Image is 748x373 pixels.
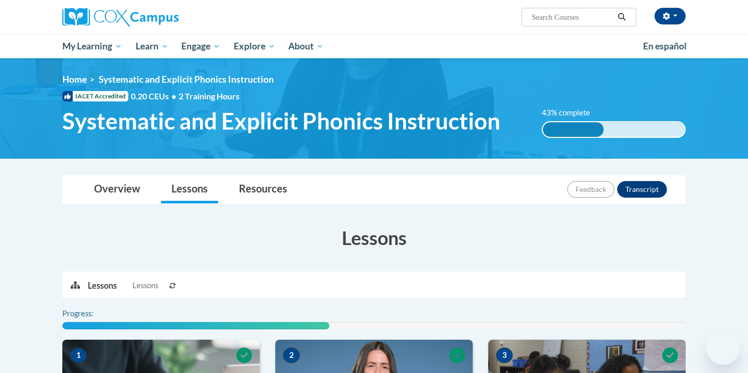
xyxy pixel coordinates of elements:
[227,34,282,58] a: Explore
[136,40,168,53] span: Learn
[132,280,158,291] span: Lessons
[131,91,179,102] span: 0.20 CEUs
[706,331,740,365] iframe: Button to launch messaging window
[62,308,122,319] label: Progress:
[179,91,239,101] span: 2 Training Hours
[70,348,87,363] span: 1
[62,74,87,85] a: Home
[229,176,298,203] a: Resources
[636,35,693,57] a: En español
[617,181,667,198] button: Transcript
[282,34,331,58] a: About
[129,34,175,58] a: Learn
[643,41,687,52] span: En español
[567,181,615,198] button: Feedback
[161,176,218,203] a: Lessons
[654,8,686,24] button: Account Settings
[62,8,179,27] img: Cox Campus
[283,348,300,363] span: 2
[531,11,614,23] input: Search Courses
[62,40,122,53] span: My Learning
[84,176,151,203] a: Overview
[47,34,701,58] div: Main menu
[88,280,117,291] p: Lessons
[181,40,220,53] span: Engage
[99,74,274,85] span: Systematic and Explicit Phonics Instruction
[56,34,129,58] a: My Learning
[496,348,513,363] span: 3
[175,34,227,58] a: Engage
[62,8,260,27] a: Cox Campus
[62,107,500,135] span: Systematic and Explicit Phonics Instruction
[62,91,128,101] span: IACET Accredited
[62,225,686,251] h3: Lessons
[288,40,324,53] span: About
[171,91,176,101] span: •
[614,11,630,23] button: Search
[234,40,275,53] span: Explore
[543,122,604,137] div: 43% complete
[542,107,602,119] label: 43% complete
